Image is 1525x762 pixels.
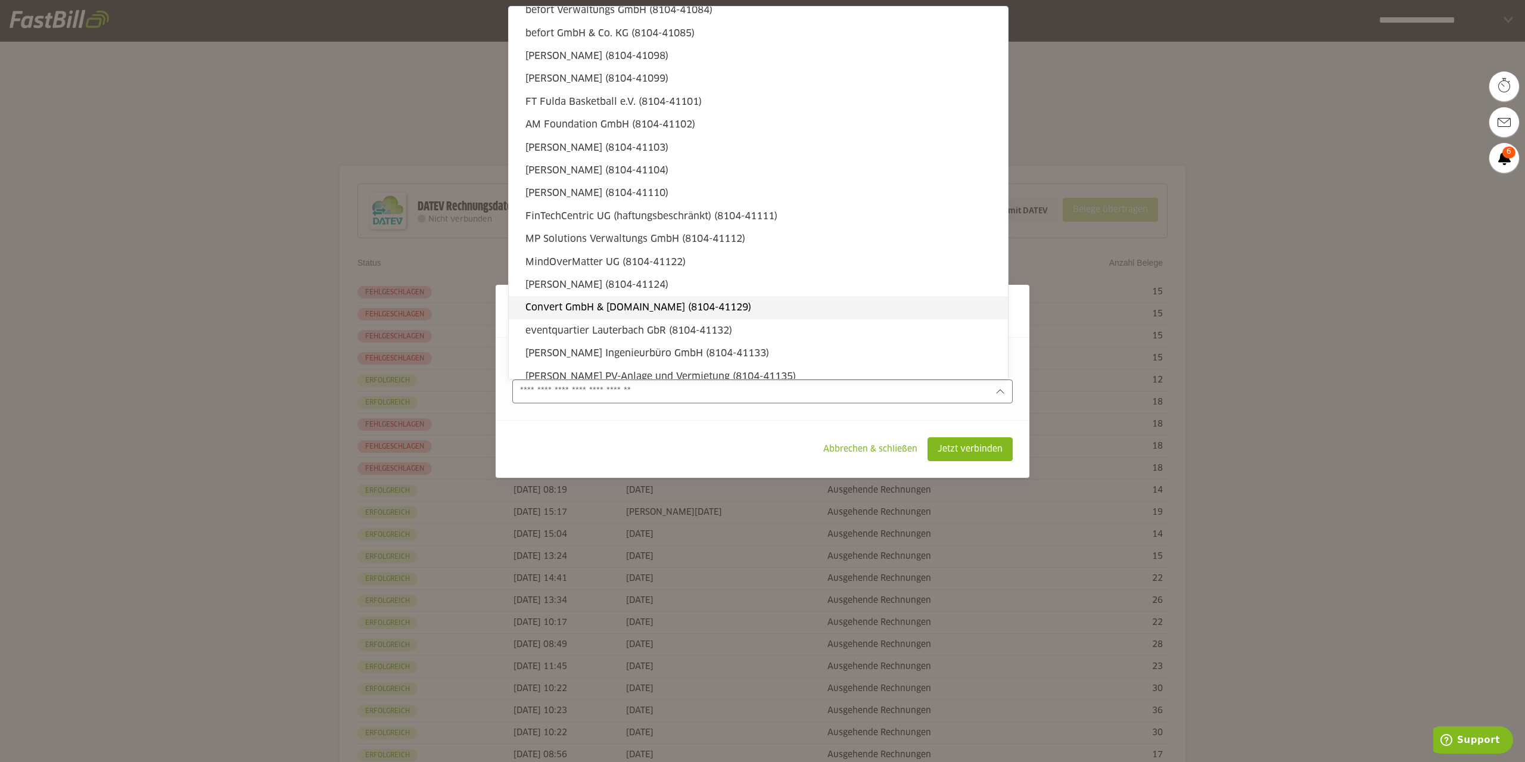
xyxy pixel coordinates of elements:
[509,45,1008,67] sl-option: [PERSON_NAME] (8104-41098)
[1433,726,1513,756] iframe: Öffnet ein Widget, in dem Sie weitere Informationen finden
[509,67,1008,90] sl-option: [PERSON_NAME] (8104-41099)
[509,342,1008,365] sl-option: [PERSON_NAME] Ingenieurbüro GmbH (8104-41133)
[509,91,1008,113] sl-option: FT Fulda Basketball e.V. (8104-41101)
[1502,147,1515,158] span: 6
[509,159,1008,182] sl-option: [PERSON_NAME] (8104-41104)
[509,22,1008,45] sl-option: befort GmbH & Co. KG (8104-41085)
[509,365,1008,388] sl-option: [PERSON_NAME] PV-Anlage und Vermietung (8104-41135)
[509,228,1008,250] sl-option: MP Solutions Verwaltungs GmbH (8104-41112)
[509,205,1008,228] sl-option: FinTechCentric UG (haftungsbeschränkt) (8104-41111)
[813,437,928,461] sl-button: Abbrechen & schließen
[509,136,1008,159] sl-option: [PERSON_NAME] (8104-41103)
[509,273,1008,296] sl-option: [PERSON_NAME] (8104-41124)
[509,319,1008,342] sl-option: eventquartier Lauterbach GbR (8104-41132)
[509,251,1008,273] sl-option: MindOverMatter UG (8104-41122)
[1489,143,1519,173] a: 6
[509,113,1008,136] sl-option: AM Foundation GmbH (8104-41102)
[928,437,1013,461] sl-button: Jetzt verbinden
[509,296,1008,319] sl-option: Convert GmbH & [DOMAIN_NAME] (8104-41129)
[509,182,1008,204] sl-option: [PERSON_NAME] (8104-41110)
